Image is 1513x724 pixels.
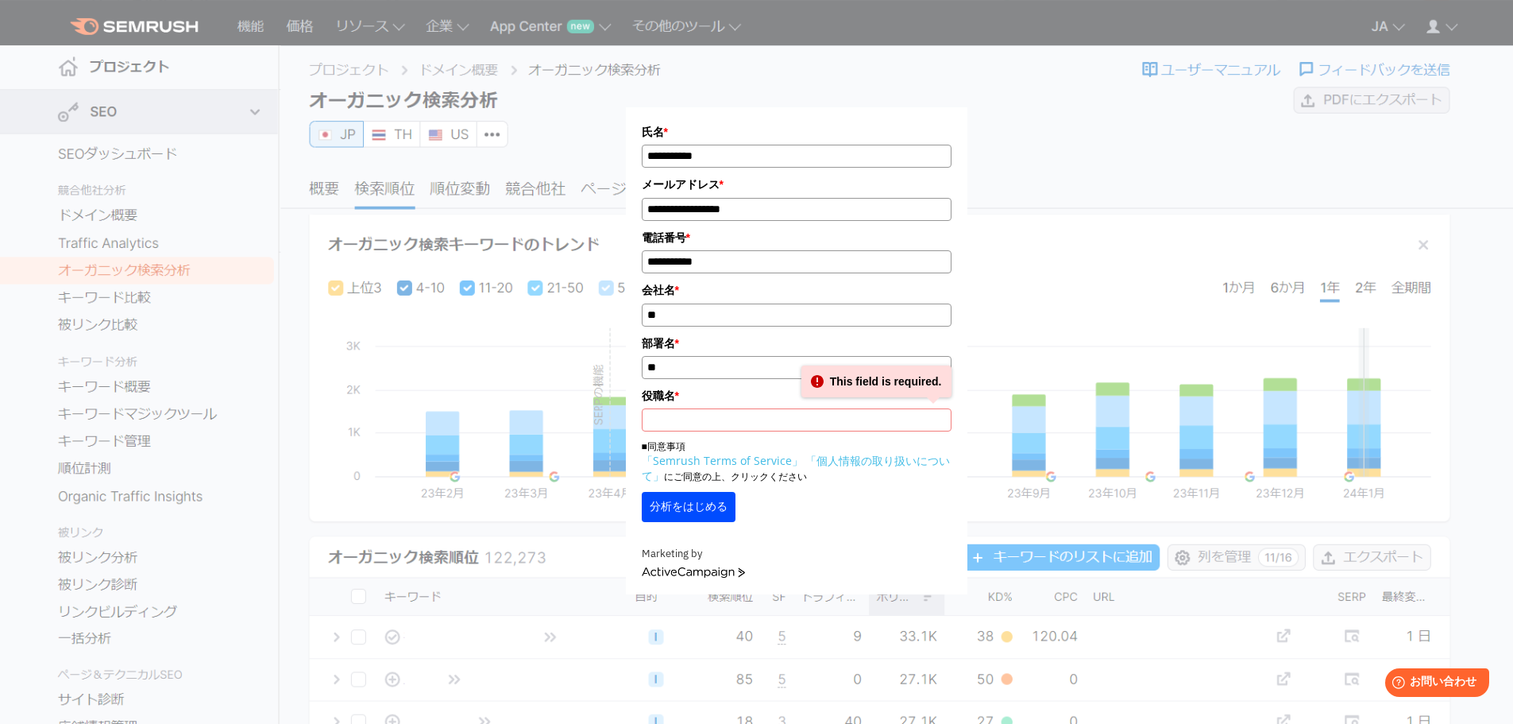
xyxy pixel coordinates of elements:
[642,229,951,246] label: 電話番号
[1372,662,1496,707] iframe: Help widget launcher
[642,123,951,141] label: 氏名
[642,335,951,352] label: 部署名
[642,387,951,405] label: 役職名
[642,546,951,563] div: Marketing by
[642,453,950,483] a: 「個人情報の取り扱いについて」
[642,439,951,484] p: ■同意事項 にご同意の上、クリックください
[642,453,803,468] a: 「Semrush Terms of Service」
[642,176,951,193] label: メールアドレス
[801,366,951,397] div: This field is required.
[642,492,735,522] button: 分析をはじめる
[642,281,951,299] label: 会社名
